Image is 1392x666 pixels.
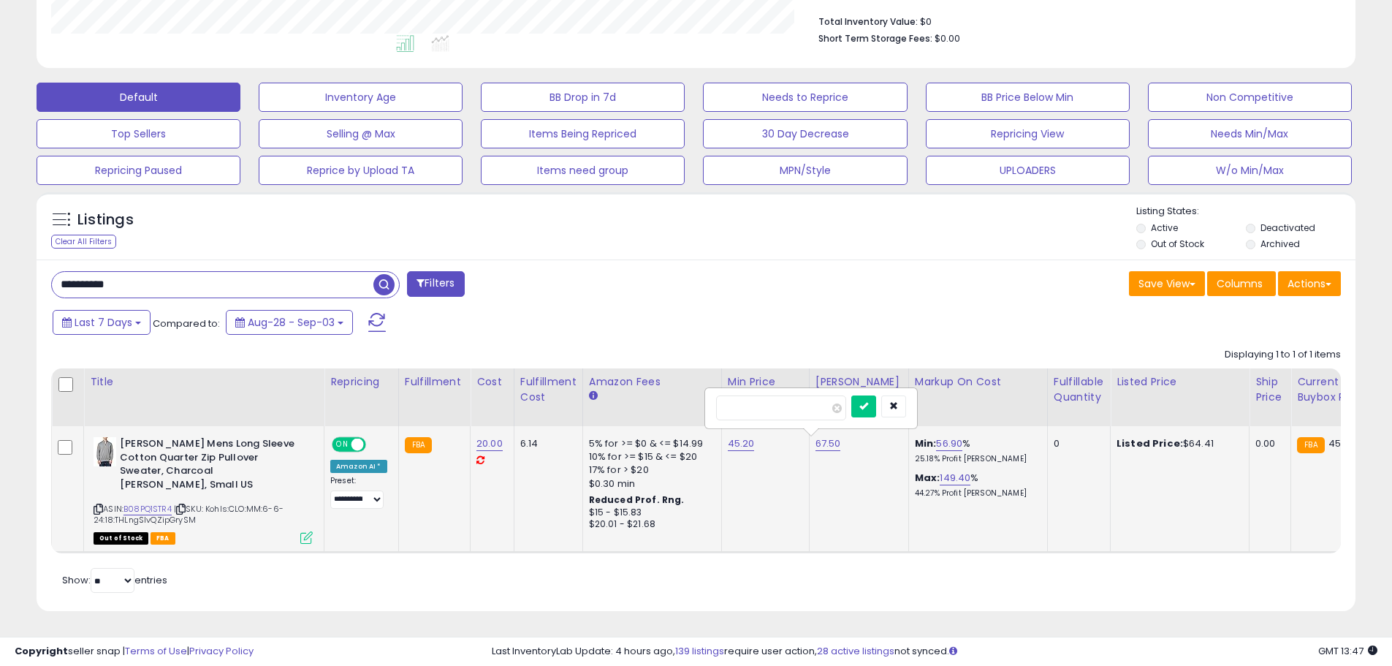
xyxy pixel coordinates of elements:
[589,390,598,403] small: Amazon Fees.
[15,645,254,659] div: seller snap | |
[589,463,710,477] div: 17% for > $20
[589,477,710,491] div: $0.30 min
[818,32,932,45] b: Short Term Storage Fees:
[703,119,907,148] button: 30 Day Decrease
[520,374,577,405] div: Fulfillment Cost
[915,436,937,450] b: Min:
[1260,222,1315,234] label: Deactivated
[818,15,918,28] b: Total Inventory Value:
[405,437,432,453] small: FBA
[703,156,907,185] button: MPN/Style
[153,317,220,330] span: Compared to:
[1054,437,1099,450] div: 0
[75,315,132,330] span: Last 7 Days
[728,436,755,451] a: 45.20
[1148,156,1352,185] button: W/o Min/Max
[915,488,1036,499] p: 44.27% Profit [PERSON_NAME]
[259,83,463,112] button: Inventory Age
[1260,238,1300,250] label: Archived
[940,471,970,485] a: 149.40
[926,83,1130,112] button: BB Price Below Min
[915,437,1036,464] div: %
[333,439,351,451] span: ON
[481,83,685,112] button: BB Drop in 7d
[915,472,1036,499] div: %
[90,374,318,390] div: Title
[94,503,284,525] span: | SKU: Kohls:CLO:MM:6-6-24:18:THLngSlvQZipGrySM
[675,644,724,658] a: 139 listings
[589,493,685,506] b: Reduced Prof. Rng.
[125,644,187,658] a: Terms of Use
[1136,205,1355,219] p: Listing States:
[936,436,962,451] a: 56.90
[589,518,710,531] div: $20.01 - $21.68
[589,450,710,463] div: 10% for >= $15 & <= $20
[248,315,335,330] span: Aug-28 - Sep-03
[818,12,1330,29] li: $0
[94,437,313,542] div: ASIN:
[123,503,172,515] a: B08PQ1STR4
[1117,374,1243,390] div: Listed Price
[481,119,685,148] button: Items Being Repriced
[520,437,571,450] div: 6.14
[94,532,148,545] span: All listings that are currently out of stock and unavailable for purchase on Amazon
[364,439,387,451] span: OFF
[703,83,907,112] button: Needs to Reprice
[915,454,1036,464] p: 25.18% Profit [PERSON_NAME]
[330,374,392,390] div: Repricing
[1117,437,1238,450] div: $64.41
[407,271,464,297] button: Filters
[481,156,685,185] button: Items need group
[815,374,902,390] div: [PERSON_NAME]
[37,156,240,185] button: Repricing Paused
[53,310,151,335] button: Last 7 Days
[62,573,167,587] span: Show: entries
[1151,222,1178,234] label: Active
[817,644,894,658] a: 28 active listings
[926,119,1130,148] button: Repricing View
[120,437,297,495] b: [PERSON_NAME] Mens Long Sleeve Cotton Quarter Zip Pullover Sweater, Charcoal [PERSON_NAME], Small US
[330,476,387,509] div: Preset:
[1297,374,1372,405] div: Current Buybox Price
[1217,276,1263,291] span: Columns
[226,310,353,335] button: Aug-28 - Sep-03
[1148,119,1352,148] button: Needs Min/Max
[330,460,387,473] div: Amazon AI *
[589,507,710,519] div: $15 - $15.83
[94,437,116,466] img: 415rVH+xeNL._SL40_.jpg
[476,374,508,390] div: Cost
[1255,374,1285,405] div: Ship Price
[935,31,960,45] span: $0.00
[815,436,841,451] a: 67.50
[1255,437,1279,450] div: 0.00
[492,645,1377,659] div: Last InventoryLab Update: 4 hours ago, require user action, not synced.
[37,119,240,148] button: Top Sellers
[1297,437,1324,453] small: FBA
[1148,83,1352,112] button: Non Competitive
[15,644,68,658] strong: Copyright
[77,210,134,230] h5: Listings
[1225,348,1341,362] div: Displaying 1 to 1 of 1 items
[926,156,1130,185] button: UPLOADERS
[259,156,463,185] button: Reprice by Upload TA
[1328,436,1355,450] span: 45.35
[589,374,715,390] div: Amazon Fees
[151,532,175,545] span: FBA
[589,437,710,450] div: 5% for >= $0 & <= $14.99
[259,119,463,148] button: Selling @ Max
[908,368,1047,426] th: The percentage added to the cost of goods (COGS) that forms the calculator for Min & Max prices.
[476,436,503,451] a: 20.00
[1151,238,1204,250] label: Out of Stock
[1117,436,1183,450] b: Listed Price:
[37,83,240,112] button: Default
[915,374,1041,390] div: Markup on Cost
[51,235,116,249] div: Clear All Filters
[1278,271,1341,296] button: Actions
[728,374,803,390] div: Min Price
[405,374,464,390] div: Fulfillment
[1318,644,1377,658] span: 2025-09-11 13:47 GMT
[915,471,940,485] b: Max:
[1054,374,1104,405] div: Fulfillable Quantity
[1129,271,1205,296] button: Save View
[1207,271,1276,296] button: Columns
